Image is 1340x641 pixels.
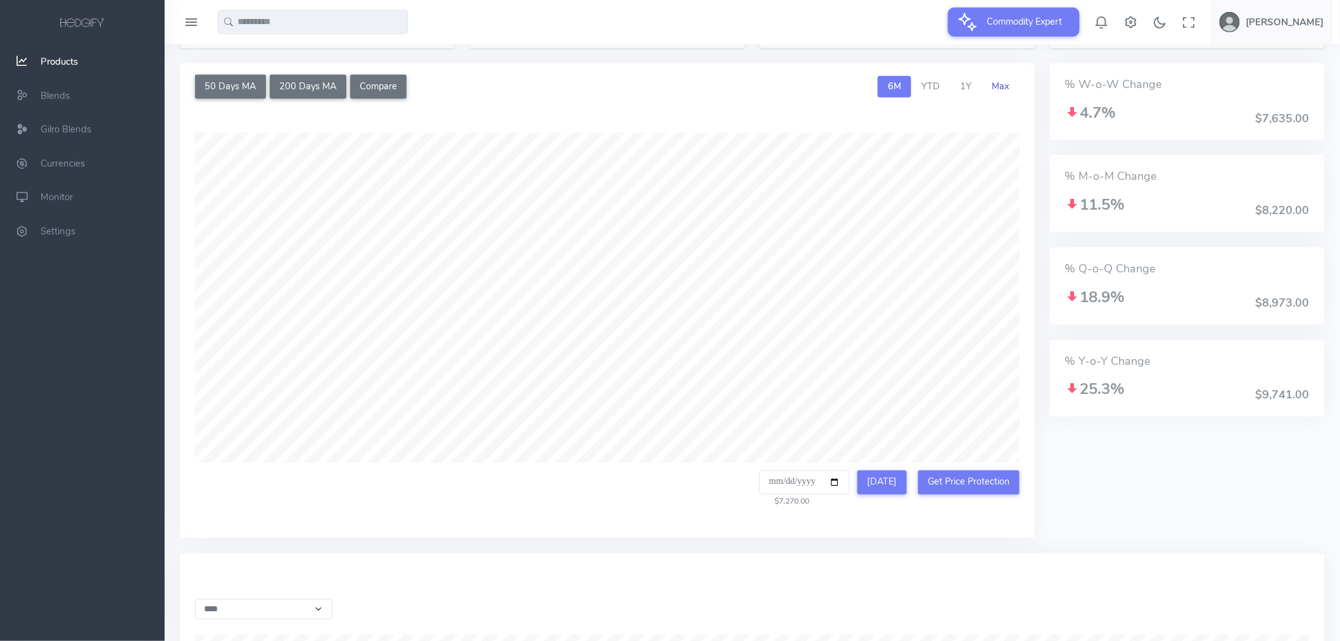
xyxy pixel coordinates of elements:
[759,471,850,495] input: Select a date to view the price
[857,471,907,495] button: [DATE]
[1256,113,1310,125] h4: $7,635.00
[948,15,1080,28] a: Commodity Expert
[350,75,407,99] button: Compare
[1065,194,1125,215] span: 11.5%
[948,8,1080,37] button: Commodity Expert
[1246,17,1324,27] h5: [PERSON_NAME]
[1256,205,1310,217] h4: $8,220.00
[1065,263,1310,276] h4: % Q-o-Q Change
[1256,389,1310,402] h4: $9,741.00
[270,75,346,99] button: 200 Days MA
[41,123,91,136] span: Gilro Blends
[960,80,971,92] span: 1Y
[918,471,1020,495] button: Get Price Protection
[41,191,73,204] span: Monitor
[58,16,107,30] img: logo
[1065,103,1116,123] span: 4.7%
[1065,379,1125,399] span: 25.3%
[1065,355,1310,368] h4: % Y-o-Y Change
[980,8,1070,35] span: Commodity Expert
[195,75,266,99] button: 50 Days MA
[41,225,75,238] span: Settings
[1065,79,1310,91] h4: % W-o-W Change
[1065,287,1125,307] span: 18.9%
[992,80,1009,92] span: Max
[41,55,78,68] span: Products
[41,89,70,102] span: Blends
[759,497,809,507] span: $7,270.00
[41,157,85,170] span: Currencies
[1220,12,1240,32] img: user-image
[888,80,901,92] span: 6M
[1065,170,1310,183] h4: % M-o-M Change
[1256,297,1310,310] h4: $8,973.00
[921,80,940,92] span: YTD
